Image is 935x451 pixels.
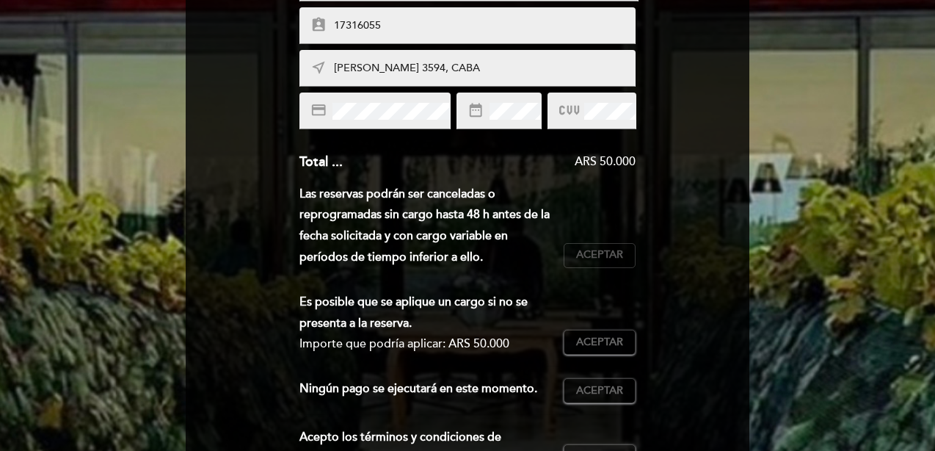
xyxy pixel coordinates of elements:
input: Documento de identidad o Número de Pasaporte [332,18,638,35]
i: date_range [467,102,484,118]
span: Aceptar [576,248,623,263]
span: Total ... [299,154,343,170]
span: Aceptar [576,335,623,350]
button: Aceptar [564,243,636,268]
span: Aceptar [576,383,623,399]
div: Las reservas podrán ser canceladas o reprogramadas sin cargo hasta 48 h antes de la fecha solicit... [299,184,564,268]
div: ARS 50.000 [343,154,636,170]
div: Ningún pago se ejecutará en este momento. [299,378,564,403]
div: Es posible que se aplique un cargo si no se presenta a la reserva. [299,292,553,334]
button: Aceptar [564,330,636,355]
i: credit_card [310,102,327,118]
i: assignment_ind [310,17,327,33]
i: near_me [310,59,327,76]
div: Importe que podría aplicar: ARS 50.000 [299,333,553,355]
input: Dirección [332,60,638,77]
button: Aceptar [564,378,636,403]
